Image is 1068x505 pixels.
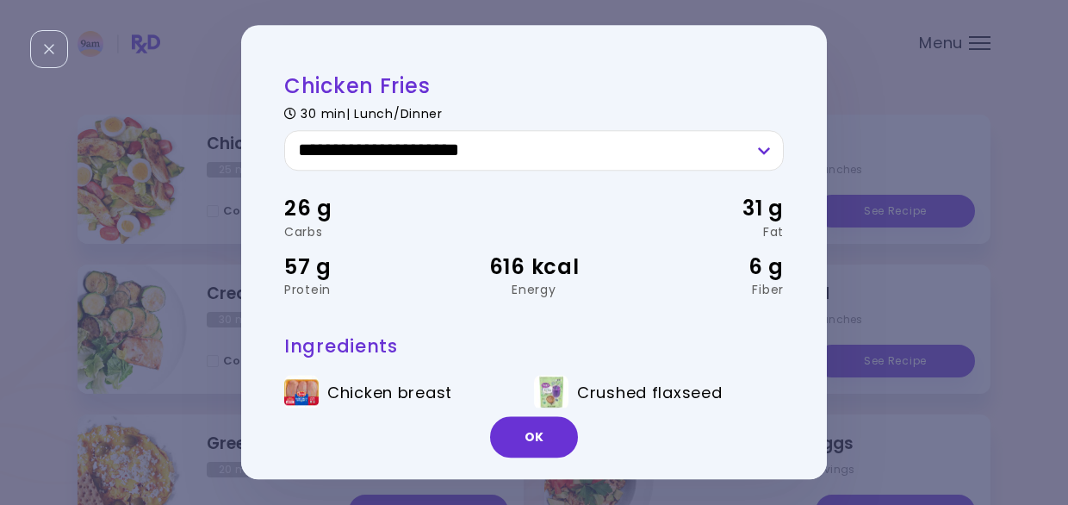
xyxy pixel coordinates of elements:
div: 31 g [618,193,784,226]
div: 6 g [618,251,784,284]
span: Chicken breast [327,383,452,402]
h2: Chicken Fries [284,72,784,99]
div: 57 g [284,251,450,284]
div: Fat [618,226,784,238]
h3: Ingredients [284,334,784,358]
div: 616 kcal [450,251,617,284]
div: Protein [284,284,450,296]
div: 30 min | Lunch/Dinner [284,104,784,121]
div: 26 g [284,193,450,226]
div: Fiber [618,284,784,296]
div: Close [30,30,68,68]
div: Energy [450,284,617,296]
span: Crushed flaxseed [577,383,723,402]
div: Carbs [284,226,450,238]
button: OK [490,417,578,458]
